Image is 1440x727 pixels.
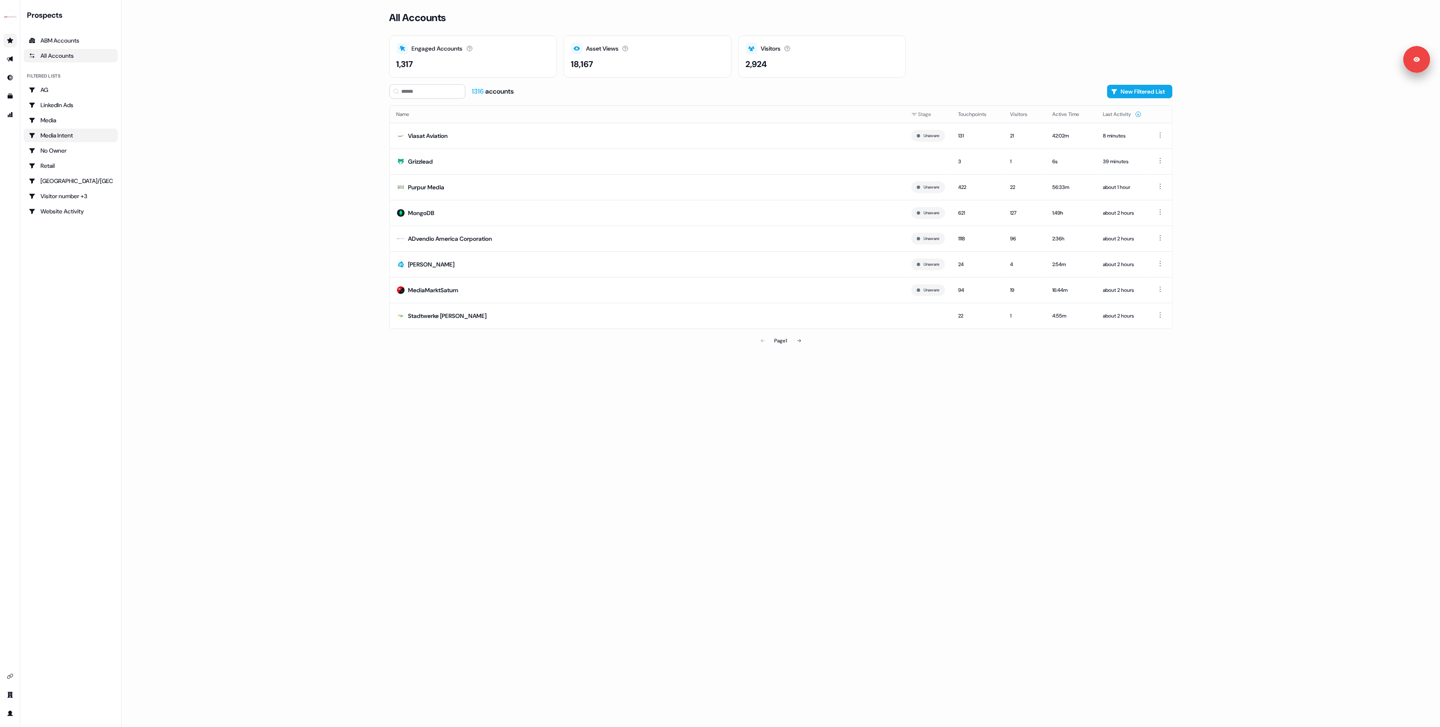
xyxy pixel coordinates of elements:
a: Go to Media [24,113,118,127]
a: Go to Inbound [3,71,17,84]
div: Retail [29,162,113,170]
div: 56:33m [1053,183,1090,191]
a: Go to prospects [3,34,17,47]
h3: All Accounts [389,11,446,24]
div: about 2 hours [1103,209,1142,217]
div: Purpur Media [408,183,445,191]
a: Go to AG [24,83,118,97]
div: Website Activity [29,207,113,215]
div: AG [29,86,113,94]
div: about 1 hour [1103,183,1142,191]
div: 24 [959,260,997,269]
a: Go to Visitor number +3 [24,189,118,203]
div: Media [29,116,113,124]
div: 22 [1010,183,1039,191]
div: Stage [911,110,945,118]
div: 96 [1010,234,1039,243]
button: Unaware [924,132,940,140]
a: Go to USA/Canada [24,174,118,188]
div: 42:02m [1053,132,1090,140]
div: 131 [959,132,997,140]
a: Go to outbound experience [3,52,17,66]
div: 4:55m [1053,312,1090,320]
div: 39 minutes [1103,157,1142,166]
a: Go to team [3,688,17,702]
button: Unaware [924,235,940,242]
div: Visitors [761,44,781,53]
div: Engaged Accounts [412,44,463,53]
button: Visitors [1010,107,1038,122]
div: Viasat Aviation [408,132,448,140]
div: Media Intent [29,131,113,140]
a: Go to Website Activity [24,205,118,218]
div: [GEOGRAPHIC_DATA]/[GEOGRAPHIC_DATA] [29,177,113,185]
a: Go to Media Intent [24,129,118,142]
a: Go to LinkedIn Ads [24,98,118,112]
div: LinkedIn Ads [29,101,113,109]
a: Go to Retail [24,159,118,172]
div: about 2 hours [1103,234,1142,243]
div: 2,924 [746,58,767,70]
div: 4 [1010,260,1039,269]
a: ABM Accounts [24,34,118,47]
div: Asset Views [586,44,619,53]
div: Filtered lists [27,73,60,80]
div: 22 [959,312,997,320]
th: Name [390,106,905,123]
div: Page 1 [775,337,787,345]
div: about 2 hours [1103,312,1142,320]
div: 621 [959,209,997,217]
div: MediaMarktSaturn [408,286,459,294]
a: Go to attribution [3,108,17,121]
div: 1 [1010,312,1039,320]
div: Prospects [27,10,118,20]
div: about 2 hours [1103,286,1142,294]
div: 2:36h [1053,234,1090,243]
div: 1118 [959,234,997,243]
div: 422 [959,183,997,191]
div: ADvendio America Corporation [408,234,492,243]
div: All Accounts [29,51,113,60]
div: 94 [959,286,997,294]
div: 16:44m [1053,286,1090,294]
a: Go to templates [3,89,17,103]
div: Grizzlead [408,157,433,166]
div: MongoDB [408,209,435,217]
div: [PERSON_NAME] [408,260,455,269]
button: Unaware [924,183,940,191]
div: Visitor number +3 [29,192,113,200]
a: Go to No Owner [24,144,118,157]
button: Touchpoints [959,107,997,122]
button: New Filtered List [1107,85,1173,98]
div: 21 [1010,132,1039,140]
a: Go to profile [3,707,17,720]
div: 127 [1010,209,1039,217]
div: 3 [959,157,997,166]
button: Last Activity [1103,107,1142,122]
div: 18,167 [571,58,593,70]
div: 1,317 [397,58,413,70]
button: Active Time [1053,107,1090,122]
div: 8 minutes [1103,132,1142,140]
div: ABM Accounts [29,36,113,45]
a: All accounts [24,49,118,62]
div: 1:49h [1053,209,1090,217]
div: 2:54m [1053,260,1090,269]
div: 1 [1010,157,1039,166]
span: 1316 [472,87,486,96]
div: accounts [472,87,514,96]
div: about 2 hours [1103,260,1142,269]
button: Unaware [924,261,940,268]
button: Unaware [924,286,940,294]
div: 19 [1010,286,1039,294]
div: Stadtwerke [PERSON_NAME] [408,312,487,320]
a: Go to integrations [3,670,17,683]
div: No Owner [29,146,113,155]
div: 6s [1053,157,1090,166]
button: Unaware [924,209,940,217]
